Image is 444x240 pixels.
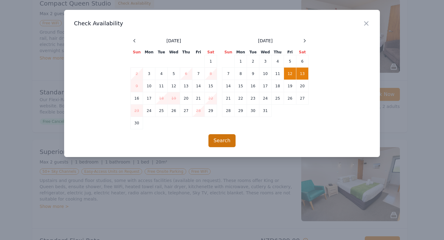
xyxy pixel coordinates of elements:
td: 12 [284,68,296,80]
span: [DATE] [258,38,273,44]
td: 4 [155,68,168,80]
td: 17 [143,92,155,105]
td: 31 [259,105,272,117]
th: Tue [247,49,259,55]
td: 17 [259,80,272,92]
th: Fri [284,49,296,55]
td: 21 [222,92,235,105]
td: 2 [131,68,143,80]
td: 22 [205,92,217,105]
td: 18 [272,80,284,92]
td: 11 [155,80,168,92]
td: 27 [296,92,309,105]
th: Sun [131,49,143,55]
td: 22 [235,92,247,105]
td: 28 [192,105,205,117]
th: Mon [235,49,247,55]
td: 10 [259,68,272,80]
span: [DATE] [166,38,181,44]
td: 23 [247,92,259,105]
td: 26 [284,92,296,105]
td: 23 [131,105,143,117]
th: Mon [143,49,155,55]
td: 20 [180,92,192,105]
td: 6 [180,68,192,80]
td: 25 [272,92,284,105]
td: 9 [247,68,259,80]
td: 19 [168,92,180,105]
td: 7 [222,68,235,80]
td: 13 [180,80,192,92]
th: Thu [272,49,284,55]
td: 3 [143,68,155,80]
td: 24 [259,92,272,105]
button: Search [208,134,236,147]
td: 21 [192,92,205,105]
td: 18 [155,92,168,105]
td: 8 [235,68,247,80]
td: 9 [131,80,143,92]
td: 3 [259,55,272,68]
td: 19 [284,80,296,92]
td: 13 [296,68,309,80]
th: Wed [168,49,180,55]
td: 12 [168,80,180,92]
th: Fri [192,49,205,55]
td: 8 [205,68,217,80]
td: 26 [168,105,180,117]
td: 27 [180,105,192,117]
td: 10 [143,80,155,92]
td: 20 [296,80,309,92]
td: 5 [284,55,296,68]
td: 15 [235,80,247,92]
td: 16 [131,92,143,105]
td: 29 [205,105,217,117]
td: 28 [222,105,235,117]
th: Sat [205,49,217,55]
td: 30 [247,105,259,117]
td: 16 [247,80,259,92]
th: Wed [259,49,272,55]
td: 11 [272,68,284,80]
td: 5 [168,68,180,80]
td: 6 [296,55,309,68]
th: Tue [155,49,168,55]
td: 24 [143,105,155,117]
td: 29 [235,105,247,117]
th: Sat [296,49,309,55]
td: 14 [192,80,205,92]
td: 30 [131,117,143,129]
td: 14 [222,80,235,92]
td: 1 [235,55,247,68]
td: 2 [247,55,259,68]
td: 4 [272,55,284,68]
td: 1 [205,55,217,68]
h3: Check Availability [74,20,370,27]
td: 7 [192,68,205,80]
th: Sun [222,49,235,55]
td: 25 [155,105,168,117]
td: 15 [205,80,217,92]
th: Thu [180,49,192,55]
